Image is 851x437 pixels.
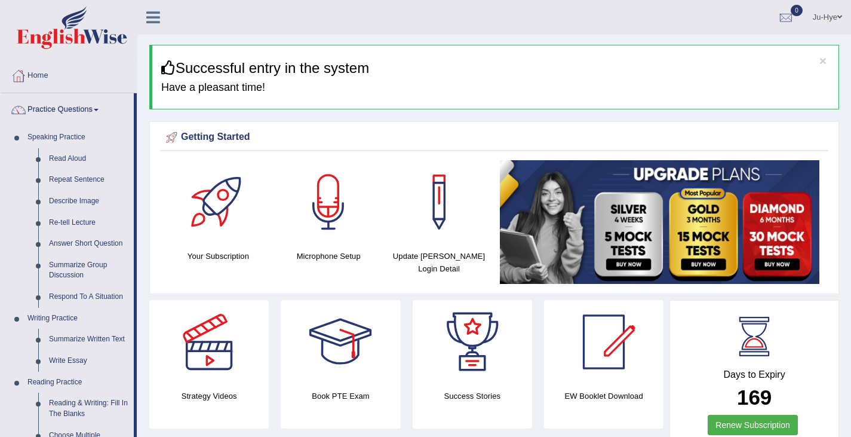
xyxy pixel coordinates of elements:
[1,59,137,89] a: Home
[544,390,663,402] h4: EW Booklet Download
[390,250,489,275] h4: Update [PERSON_NAME] Login Detail
[22,372,134,393] a: Reading Practice
[44,233,134,255] a: Answer Short Question
[279,250,378,262] h4: Microphone Setup
[44,212,134,234] a: Re-tell Lecture
[22,308,134,329] a: Writing Practice
[44,393,134,424] a: Reading & Writing: Fill In The Blanks
[22,127,134,148] a: Speaking Practice
[44,286,134,308] a: Respond To A Situation
[791,5,803,16] span: 0
[161,82,830,94] h4: Have a pleasant time!
[149,390,269,402] h4: Strategy Videos
[161,60,830,76] h3: Successful entry in the system
[500,160,819,284] img: small5.jpg
[708,415,798,435] a: Renew Subscription
[413,390,532,402] h4: Success Stories
[281,390,400,402] h4: Book PTE Exam
[169,250,268,262] h4: Your Subscription
[44,169,134,191] a: Repeat Sentence
[44,255,134,286] a: Summarize Group Discussion
[737,386,772,409] b: 169
[1,93,134,123] a: Practice Questions
[819,54,827,67] button: ×
[163,129,825,146] div: Getting Started
[44,329,134,350] a: Summarize Written Text
[44,350,134,372] a: Write Essay
[683,369,825,380] h4: Days to Expiry
[44,191,134,212] a: Describe Image
[44,148,134,170] a: Read Aloud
